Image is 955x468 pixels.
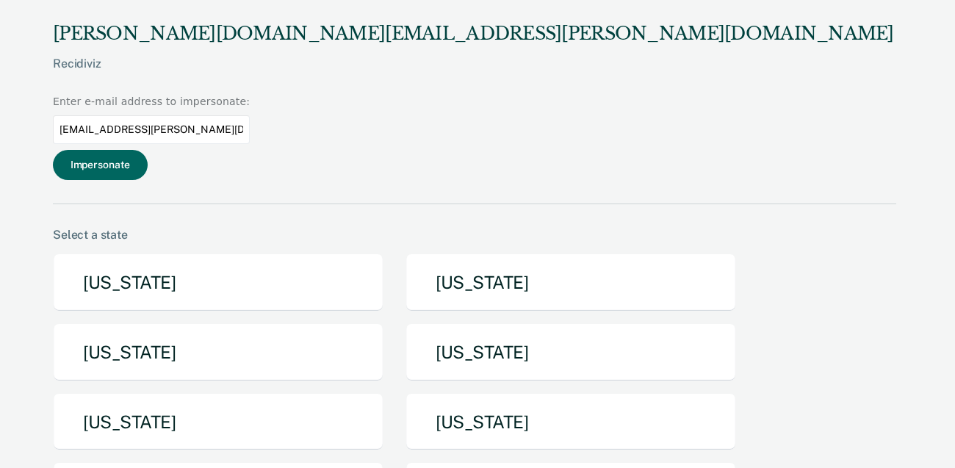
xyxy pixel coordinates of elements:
[53,57,894,94] div: Recidiviz
[53,115,250,144] input: Enter an email to impersonate...
[53,323,383,381] button: [US_STATE]
[53,393,383,451] button: [US_STATE]
[406,323,736,381] button: [US_STATE]
[53,228,896,242] div: Select a state
[53,94,250,109] div: Enter e-mail address to impersonate:
[406,393,736,451] button: [US_STATE]
[53,253,383,312] button: [US_STATE]
[53,150,148,180] button: Impersonate
[406,253,736,312] button: [US_STATE]
[53,24,894,45] div: [PERSON_NAME][DOMAIN_NAME][EMAIL_ADDRESS][PERSON_NAME][DOMAIN_NAME]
